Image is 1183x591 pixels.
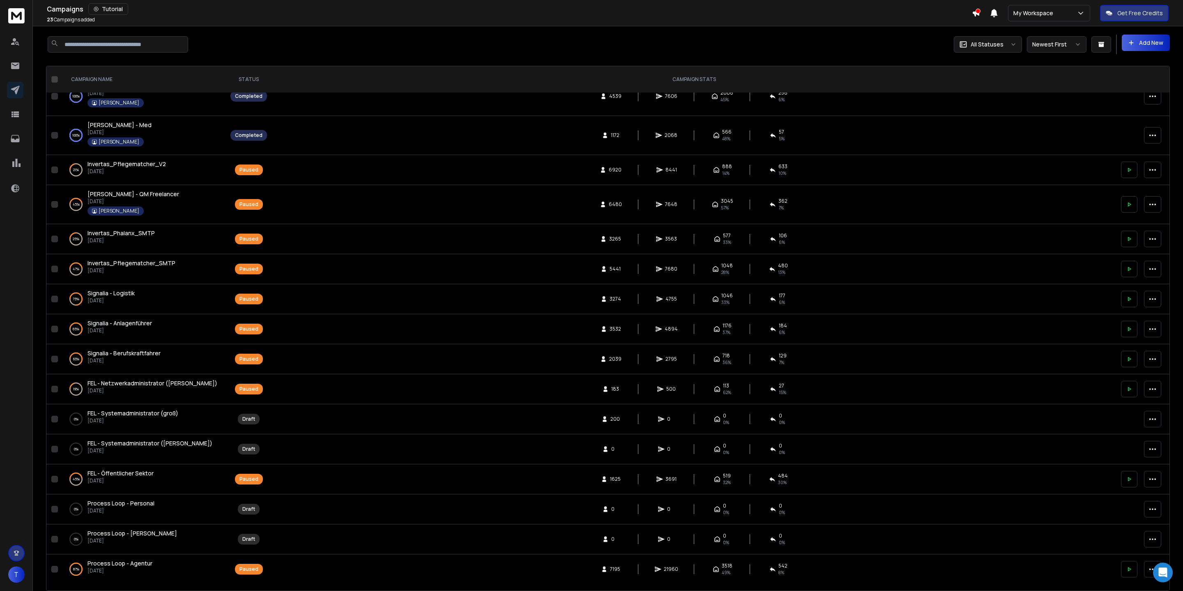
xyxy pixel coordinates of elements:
[61,344,226,374] td: 63%Signalia - Berufskraftfahrer[DATE]
[1122,35,1170,51] button: Add New
[778,198,787,204] span: 362
[610,566,620,572] span: 7195
[722,163,732,170] span: 888
[665,326,678,332] span: 4894
[723,329,730,336] span: 37 %
[778,204,784,211] span: 7 %
[73,565,79,573] p: 87 %
[721,292,733,299] span: 1046
[242,506,255,512] div: Draft
[779,359,784,366] span: 7 %
[73,295,79,303] p: 75 %
[1027,36,1086,53] button: Newest First
[721,269,729,276] span: 28 %
[87,190,179,198] a: [PERSON_NAME] - QM Freelancer
[99,139,139,145] p: [PERSON_NAME]
[721,262,733,269] span: 1048
[779,419,785,426] span: 0%
[971,40,1003,49] p: All Statuses
[8,566,25,583] span: T
[47,3,972,15] div: Campaigns
[779,135,785,142] span: 5 %
[87,477,154,484] p: [DATE]
[47,16,95,23] p: Campaigns added
[779,382,784,389] span: 27
[61,554,226,584] td: 87%Process Loop - Agentur[DATE]
[87,357,161,364] p: [DATE]
[74,445,78,453] p: 0 %
[61,374,226,404] td: 19%FEL - Netzwerkadministrator ([PERSON_NAME])[DATE]
[87,289,135,297] a: Signalia - Logistik
[61,224,226,254] td: 25%Invertas_Phalanx_SMTP[DATE]
[778,163,787,170] span: 633
[73,166,79,174] p: 21 %
[778,96,785,103] span: 6 %
[74,505,78,513] p: 0 %
[242,416,255,422] div: Draft
[722,129,732,135] span: 566
[99,208,139,214] p: [PERSON_NAME]
[61,77,226,116] td: 100%[PERSON_NAME] - Pharma[DATE][PERSON_NAME]
[87,529,177,537] span: Process Loop - [PERSON_NAME]
[611,536,619,542] span: 0
[87,499,154,508] a: Process Loop - Personal
[723,359,731,366] span: 36 %
[779,322,787,329] span: 184
[779,299,785,306] span: 6 %
[610,476,621,482] span: 1625
[61,404,226,434] td: 0%FEL - Systemadministrator (groß)[DATE]
[665,476,677,482] span: 3691
[87,90,160,97] p: [DATE]
[87,319,152,327] span: Signalia - Anlagenführer
[61,524,226,554] td: 0%Process Loop - [PERSON_NAME][DATE]
[779,533,782,539] span: 0
[723,443,726,449] span: 0
[87,508,154,514] p: [DATE]
[778,90,787,96] span: 258
[87,121,152,129] span: [PERSON_NAME] - Med
[99,100,139,106] p: [PERSON_NAME]
[272,66,1116,93] th: CAMPAIGN STATS
[664,566,678,572] span: 21960
[723,473,731,479] span: 519
[87,160,166,168] span: Invertas_Pflegematcher_V2
[665,201,677,208] span: 7648
[73,475,80,483] p: 45 %
[87,409,178,417] a: FEL - Systemadministrator (groß)
[720,90,733,96] span: 2008
[239,167,258,173] div: Paused
[779,413,782,419] span: 0
[723,479,731,486] span: 32 %
[87,229,155,237] a: Invertas_Phalanx_SMTP
[61,254,226,284] td: 47%Invertas_Pflegematcher_SMTP[DATE]
[61,155,226,185] td: 21%Invertas_Pflegematcher_V2[DATE]
[779,509,785,516] span: 0%
[723,352,730,359] span: 718
[665,132,677,139] span: 2068
[778,473,788,479] span: 484
[87,349,161,357] a: Signalia - Berufskraftfahrer
[87,469,154,477] span: FEL - Öffentlicher Sektor
[61,116,226,155] td: 100%[PERSON_NAME] - Med[DATE][PERSON_NAME]
[61,434,226,464] td: 0%FEL - Systemadministrator ([PERSON_NAME])[DATE]
[722,170,730,176] span: 14 %
[87,168,166,175] p: [DATE]
[779,232,787,239] span: 106
[778,269,785,276] span: 13 %
[778,479,787,486] span: 30 %
[73,265,79,273] p: 47 %
[667,536,675,542] span: 0
[610,296,621,302] span: 3274
[1153,563,1173,582] div: Open Intercom Messenger
[73,355,79,363] p: 63 %
[721,299,730,306] span: 33 %
[665,356,677,362] span: 2795
[74,535,78,543] p: 0 %
[72,131,80,139] p: 100 %
[611,506,619,512] span: 0
[87,447,212,454] p: [DATE]
[239,201,258,208] div: Paused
